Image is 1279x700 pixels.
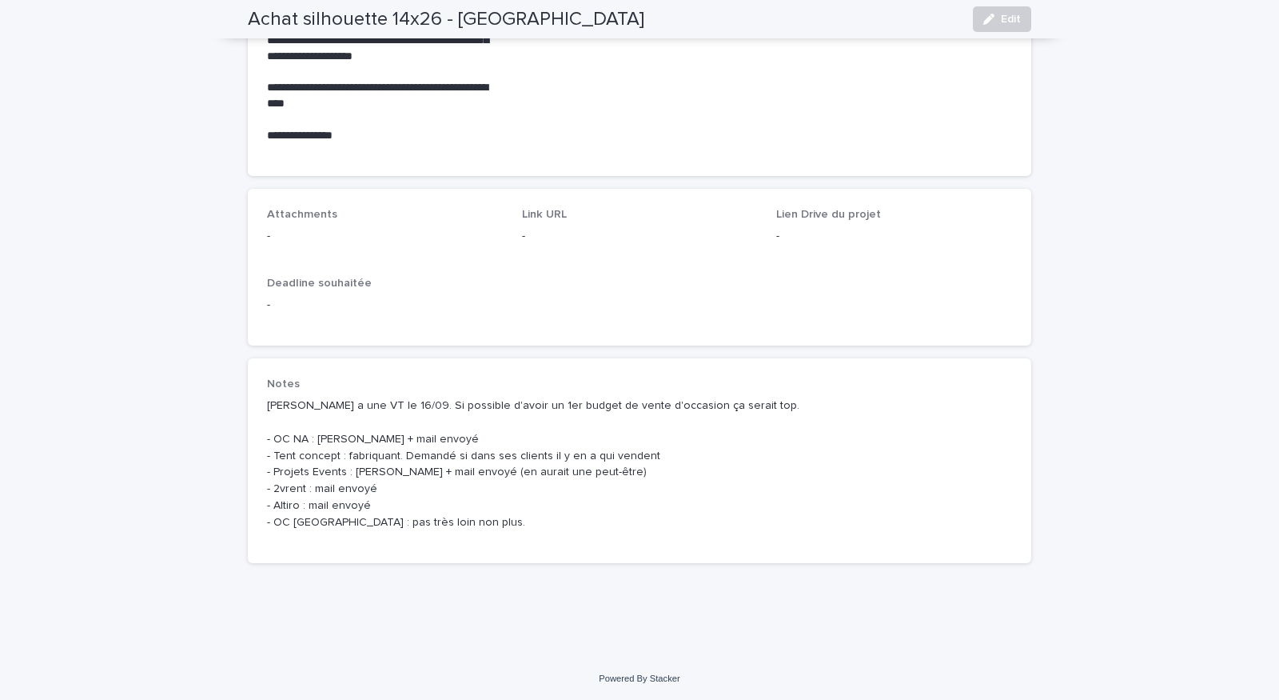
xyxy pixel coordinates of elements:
[776,209,881,220] span: Lien Drive du projet
[776,228,1012,245] p: -
[267,378,300,390] span: Notes
[599,674,679,683] a: Powered By Stacker
[522,228,758,245] p: -
[248,8,644,31] h2: Achat silhouette 14x26 - [GEOGRAPHIC_DATA]
[267,398,1012,530] p: [PERSON_NAME] a une VT le 16/09. Si possible d'avoir un 1er budget de vente d'occasion ça serait ...
[1001,14,1021,25] span: Edit
[267,228,503,245] p: -
[973,6,1031,32] button: Edit
[522,209,567,220] span: Link URL
[267,209,337,220] span: Attachments
[267,297,1012,314] p: -
[267,278,372,289] span: Deadline souhaitée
